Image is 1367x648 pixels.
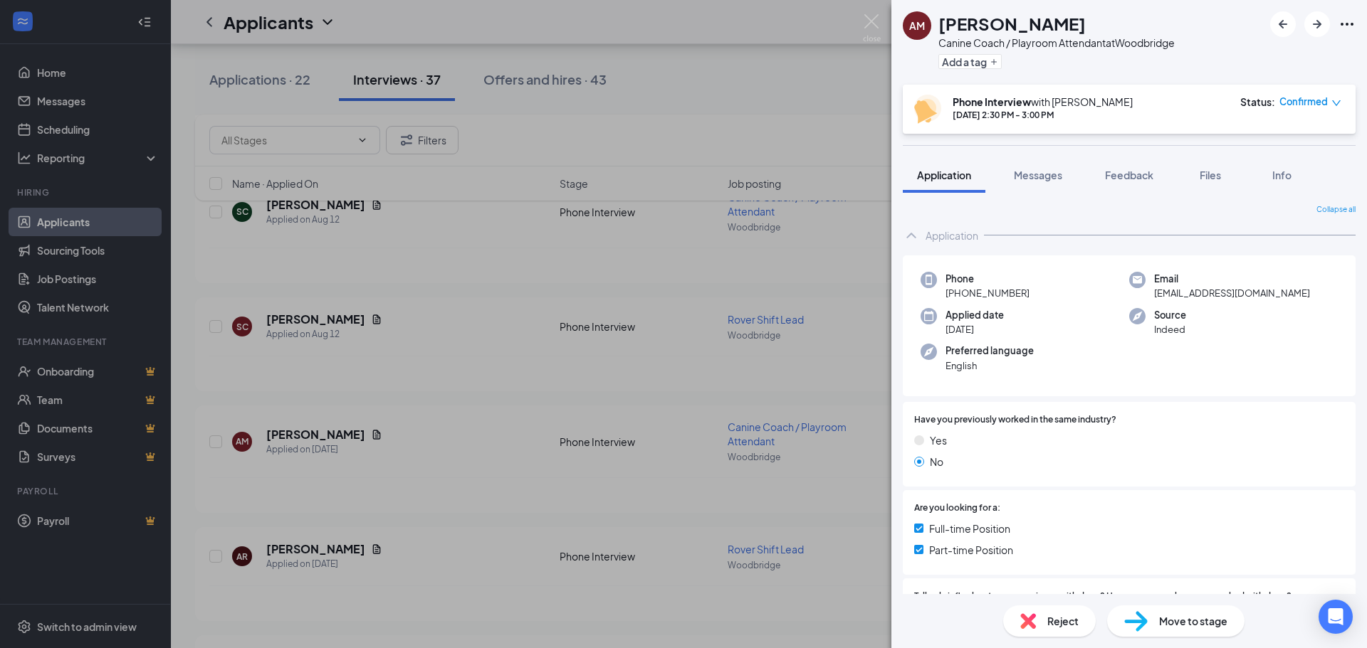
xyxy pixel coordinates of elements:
span: Move to stage [1159,613,1227,629]
span: Feedback [1105,169,1153,181]
div: AM [909,18,925,33]
svg: Plus [990,58,998,66]
span: English [946,358,1034,373]
svg: Ellipses [1339,16,1356,33]
div: Open Intercom Messenger [1319,600,1353,634]
h1: [PERSON_NAME] [938,11,1086,36]
span: Phone [946,272,1030,286]
span: [DATE] [946,322,1004,336]
b: Phone Interview [953,95,1031,108]
span: Part-time Position [929,542,1013,558]
span: Reject [1047,613,1079,629]
span: [EMAIL_ADDRESS][DOMAIN_NAME] [1154,286,1310,300]
svg: ArrowLeftNew [1274,16,1292,33]
span: Full-time Position [929,521,1010,536]
div: with [PERSON_NAME] [953,95,1133,109]
span: Have you previously worked in the same industry? [914,413,1116,427]
button: PlusAdd a tag [938,54,1002,69]
span: Messages [1014,169,1062,181]
div: Status : [1240,95,1275,109]
span: No [930,454,943,469]
span: Confirmed [1279,95,1328,109]
div: [DATE] 2:30 PM - 3:00 PM [953,109,1133,121]
svg: ChevronUp [903,227,920,244]
span: Info [1272,169,1292,181]
span: Collapse all [1316,204,1356,216]
span: Tell us briefly about your experience with dogs? How many years have you worked with dogs? [914,590,1292,603]
span: Application [917,169,971,181]
div: Canine Coach / Playroom Attendant at Woodbridge [938,36,1175,50]
span: Email [1154,272,1310,286]
span: Preferred language [946,344,1034,358]
button: ArrowRight [1304,11,1330,37]
span: Applied date [946,308,1004,322]
span: [PHONE_NUMBER] [946,286,1030,300]
span: Yes [930,432,947,448]
span: Files [1200,169,1221,181]
span: Are you looking for a: [914,501,1000,515]
svg: ArrowRight [1309,16,1326,33]
span: down [1331,98,1341,108]
div: Application [926,228,978,243]
span: Source [1154,308,1186,322]
span: Indeed [1154,322,1186,336]
button: ArrowLeftNew [1270,11,1296,37]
